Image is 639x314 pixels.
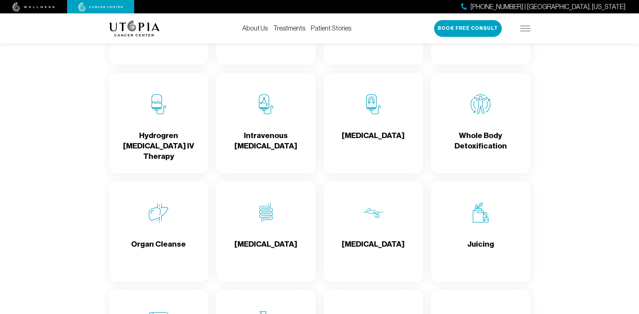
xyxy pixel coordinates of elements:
a: JuicingJuicing [431,181,530,282]
a: About Us [242,24,268,32]
h4: Intravenous [MEDICAL_DATA] [222,130,310,152]
a: Whole Body DetoxificationWhole Body Detoxification [431,73,530,173]
h4: Juicing [467,239,494,261]
img: Colon Therapy [256,203,276,223]
a: [PHONE_NUMBER] | [GEOGRAPHIC_DATA], [US_STATE] [461,2,626,12]
a: Colon Therapy[MEDICAL_DATA] [216,181,316,282]
a: Lymphatic Massage[MEDICAL_DATA] [324,181,423,282]
h4: [MEDICAL_DATA] [342,130,405,152]
img: cancer center [78,2,123,12]
img: Organ Cleanse [149,203,169,223]
a: Treatments [273,24,306,32]
h4: Hydrogren [MEDICAL_DATA] IV Therapy [114,130,203,162]
img: wellness [12,2,55,12]
img: Lymphatic Massage [363,203,383,223]
a: Organ CleanseOrgan Cleanse [109,181,208,282]
button: Book Free Consult [434,20,502,37]
img: Whole Body Detoxification [471,94,491,114]
a: Chelation Therapy[MEDICAL_DATA] [324,73,423,173]
img: Juicing [471,203,491,223]
a: Patient Stories [311,24,352,32]
a: Hydrogren Peroxide IV TherapyHydrogren [MEDICAL_DATA] IV Therapy [109,73,208,173]
a: Intravenous Ozone TherapyIntravenous [MEDICAL_DATA] [216,73,316,173]
img: Chelation Therapy [363,94,383,114]
img: logo [109,20,160,37]
img: icon-hamburger [520,26,530,31]
img: Hydrogren Peroxide IV Therapy [149,94,169,114]
h4: Organ Cleanse [131,239,186,261]
h4: [MEDICAL_DATA] [342,239,405,261]
img: Intravenous Ozone Therapy [256,94,276,114]
h4: [MEDICAL_DATA] [234,239,297,261]
span: [PHONE_NUMBER] | [GEOGRAPHIC_DATA], [US_STATE] [470,2,626,12]
h4: Whole Body Detoxification [436,130,525,152]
